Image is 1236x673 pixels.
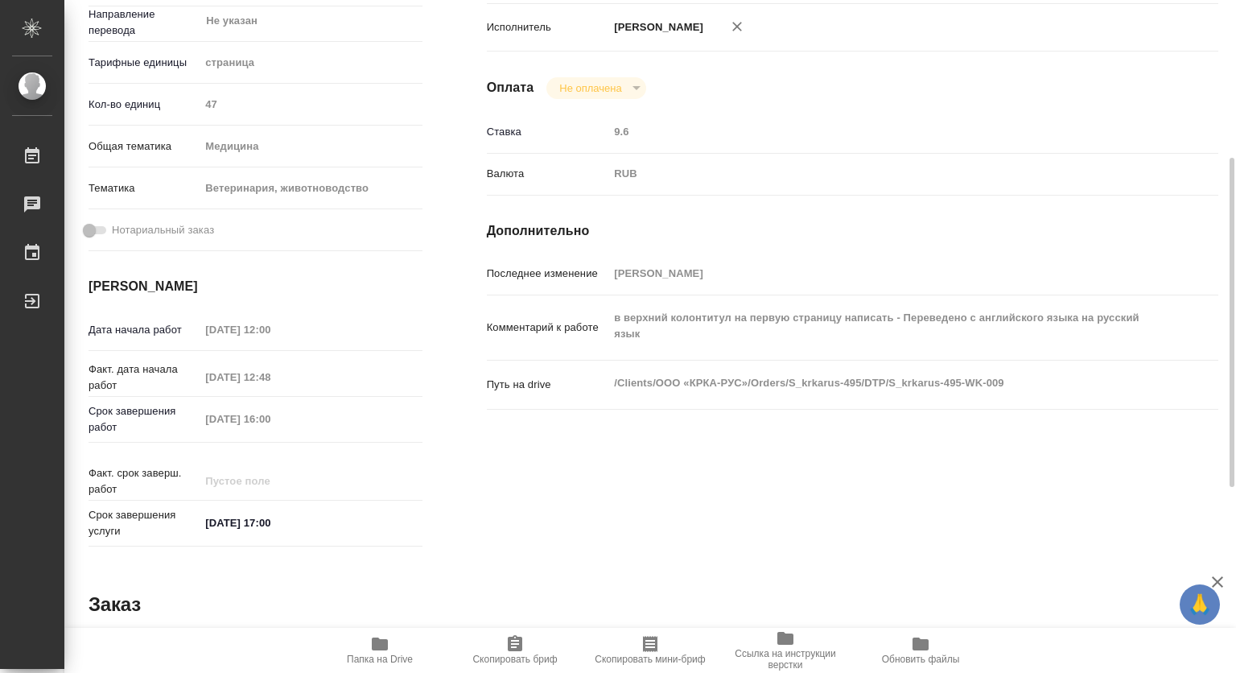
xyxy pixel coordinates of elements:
input: ✎ Введи что-нибудь [200,511,340,535]
input: Пустое поле [200,469,340,493]
div: Ветеринария, животноводство [200,175,422,202]
p: Направление перевода [89,6,200,39]
button: Папка на Drive [312,628,447,673]
p: Последнее изменение [487,266,609,282]
p: Тематика [89,180,200,196]
p: Путь на drive [487,377,609,393]
input: Пустое поле [200,318,340,341]
div: страница [200,49,422,76]
p: Ставка [487,124,609,140]
span: 🙏 [1186,588,1213,621]
div: RUB [608,160,1157,188]
p: Общая тематика [89,138,200,155]
div: Медицина [200,133,422,160]
button: Удалить исполнителя [719,9,755,44]
p: [PERSON_NAME] [608,19,703,35]
p: Дата начала работ [89,322,200,338]
p: Исполнитель [487,19,609,35]
p: Тарифные единицы [89,55,200,71]
h2: Заказ [89,592,141,617]
span: Папка на Drive [347,654,413,665]
p: Факт. срок заверш. работ [89,465,200,498]
span: Ссылка на инструкции верстки [727,648,843,671]
input: Пустое поле [608,120,1157,143]
span: Скопировать бриф [472,654,557,665]
p: Факт. дата начала работ [89,361,200,394]
span: Нотариальный заказ [112,222,214,238]
button: Не оплачена [554,81,626,95]
textarea: /Clients/ООО «КРКА-РУС»/Orders/S_krkarus-495/DTP/S_krkarus-495-WK-009 [608,370,1157,397]
input: Пустое поле [200,93,422,116]
button: Обновить файлы [853,628,988,673]
p: Комментарий к работе [487,320,609,336]
p: Валюта [487,166,609,182]
input: Пустое поле [200,365,340,389]
textarea: в верхний колонтитул на первую страницу написать - Переведено с английского языка на русский язык [608,304,1157,348]
button: 🙏 [1180,584,1220,625]
button: Скопировать мини-бриф [583,628,718,673]
span: Обновить файлы [882,654,960,665]
input: Пустое поле [200,407,340,431]
h4: [PERSON_NAME] [89,277,422,296]
h4: Оплата [487,78,534,97]
button: Скопировать бриф [447,628,583,673]
button: Ссылка на инструкции верстки [718,628,853,673]
p: Срок завершения работ [89,403,200,436]
h4: Дополнительно [487,221,1218,241]
p: Срок завершения услуги [89,507,200,539]
span: Скопировать мини-бриф [595,654,705,665]
input: Пустое поле [608,262,1157,285]
p: Кол-во единиц [89,97,200,113]
div: Не оплачена [546,77,645,99]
